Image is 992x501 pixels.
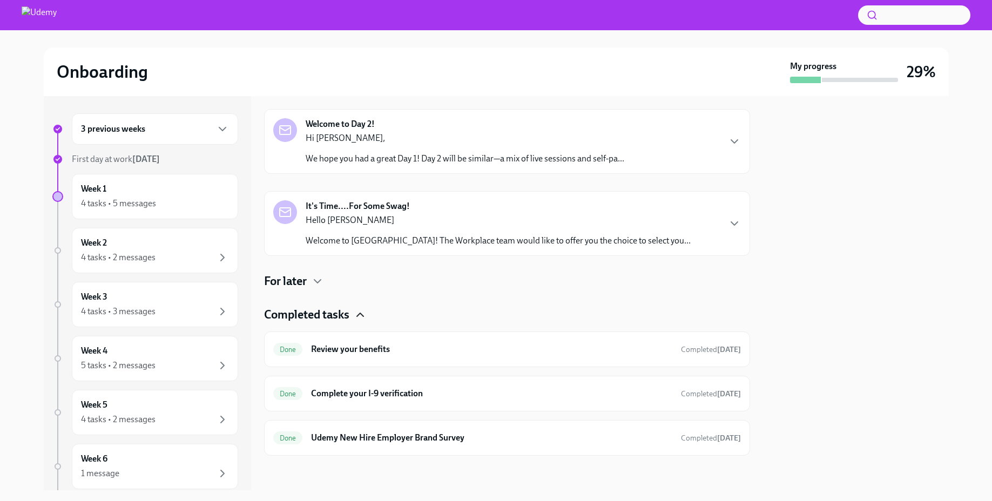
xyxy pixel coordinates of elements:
[52,390,238,435] a: Week 54 tasks • 2 messages
[52,336,238,381] a: Week 45 tasks • 2 messages
[273,429,741,446] a: DoneUdemy New Hire Employer Brand SurveyCompleted[DATE]
[264,307,349,323] h4: Completed tasks
[717,389,741,398] strong: [DATE]
[681,345,741,354] span: Completed
[306,214,691,226] p: Hello [PERSON_NAME]
[57,61,148,83] h2: Onboarding
[81,198,156,209] div: 4 tasks • 5 messages
[52,153,238,165] a: First day at work[DATE]
[81,306,156,317] div: 4 tasks • 3 messages
[81,399,107,411] h6: Week 5
[72,154,160,164] span: First day at work
[52,282,238,327] a: Week 34 tasks • 3 messages
[306,200,410,212] strong: It's Time....For Some Swag!
[264,273,750,289] div: For later
[306,118,375,130] strong: Welcome to Day 2!
[81,123,145,135] h6: 3 previous weeks
[81,414,156,425] div: 4 tasks • 2 messages
[72,113,238,145] div: 3 previous weeks
[273,346,303,354] span: Done
[306,235,691,247] p: Welcome to [GEOGRAPHIC_DATA]! The Workplace team would like to offer you the choice to select you...
[81,252,156,263] div: 4 tasks • 2 messages
[81,360,156,371] div: 5 tasks • 2 messages
[81,183,106,195] h6: Week 1
[81,468,119,479] div: 1 message
[306,153,624,165] p: We hope you had a great Day 1! Day 2 will be similar—a mix of live sessions and self-pa...
[907,62,936,82] h3: 29%
[52,228,238,273] a: Week 24 tasks • 2 messages
[264,273,307,289] h4: For later
[273,434,303,442] span: Done
[81,345,107,357] h6: Week 4
[273,341,741,358] a: DoneReview your benefitsCompleted[DATE]
[81,237,107,249] h6: Week 2
[681,389,741,399] span: September 8th, 2025 10:04
[22,6,57,24] img: Udemy
[311,343,672,355] h6: Review your benefits
[681,344,741,355] span: September 8th, 2025 10:42
[717,345,741,354] strong: [DATE]
[273,390,303,398] span: Done
[81,291,107,303] h6: Week 3
[311,388,672,400] h6: Complete your I-9 verification
[717,434,741,443] strong: [DATE]
[52,444,238,489] a: Week 61 message
[790,60,836,72] strong: My progress
[681,434,741,443] span: Completed
[264,307,750,323] div: Completed tasks
[681,433,741,443] span: September 10th, 2025 14:55
[52,174,238,219] a: Week 14 tasks • 5 messages
[311,432,672,444] h6: Udemy New Hire Employer Brand Survey
[273,385,741,402] a: DoneComplete your I-9 verificationCompleted[DATE]
[132,154,160,164] strong: [DATE]
[81,453,107,465] h6: Week 6
[681,389,741,398] span: Completed
[306,132,624,144] p: Hi [PERSON_NAME],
